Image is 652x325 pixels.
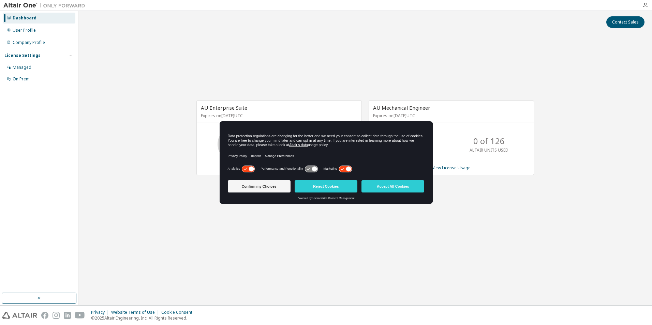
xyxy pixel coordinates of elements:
div: Website Terms of Use [111,310,161,315]
div: License Settings [4,53,41,58]
img: facebook.svg [41,312,48,319]
img: instagram.svg [53,312,60,319]
p: 0 of 126 [473,135,505,147]
div: Dashboard [13,15,36,21]
div: Privacy [91,310,111,315]
div: Cookie Consent [161,310,196,315]
span: AU Enterprise Suite [201,104,247,111]
p: © 2025 Altair Engineering, Inc. All Rights Reserved. [91,315,196,321]
p: ALTAIR UNITS USED [470,147,508,153]
div: Company Profile [13,40,45,45]
div: User Profile [13,28,36,33]
img: linkedin.svg [64,312,71,319]
p: Expires on [DATE] UTC [373,113,528,119]
a: View License Usage [432,165,471,171]
img: youtube.svg [75,312,85,319]
img: Altair One [3,2,89,9]
p: Expires on [DATE] UTC [201,113,356,119]
div: On Prem [13,76,30,82]
button: Contact Sales [606,16,644,28]
div: Managed [13,65,31,70]
span: AU Mechanical Engineer [373,104,430,111]
img: altair_logo.svg [2,312,37,319]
